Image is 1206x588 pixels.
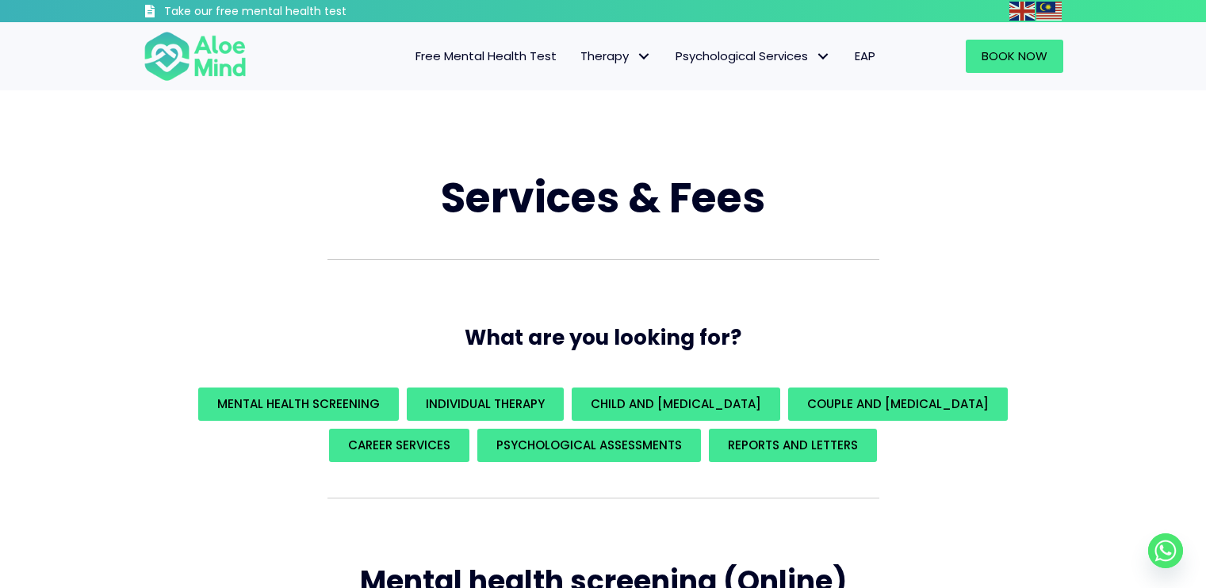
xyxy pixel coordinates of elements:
a: Malay [1036,2,1063,20]
span: REPORTS AND LETTERS [728,437,858,453]
a: Couple and [MEDICAL_DATA] [788,388,1008,421]
img: ms [1036,2,1062,21]
span: Therapy [580,48,652,64]
a: Psychological assessments [477,429,701,462]
a: Whatsapp [1148,533,1183,568]
img: Aloe mind Logo [144,30,247,82]
h3: Take our free mental health test [164,4,431,20]
span: Book Now [982,48,1047,64]
span: Couple and [MEDICAL_DATA] [807,395,989,412]
a: Individual Therapy [407,388,564,421]
span: What are you looking for? [465,323,741,352]
span: Free Mental Health Test [415,48,557,64]
a: English [1009,2,1036,20]
span: Career Services [348,437,450,453]
span: Child and [MEDICAL_DATA] [591,395,761,412]
span: Psychological assessments [496,437,682,453]
span: Therapy: submenu [633,45,656,68]
span: Individual Therapy [426,395,545,412]
a: Book Now [966,40,1063,73]
span: Psychological Services [676,48,831,64]
a: Free Mental Health Test [404,40,569,73]
span: Mental Health Screening [217,395,380,412]
a: Take our free mental health test [144,4,431,22]
span: EAP [855,48,875,64]
img: en [1009,2,1035,21]
a: Career Services [329,429,469,462]
div: What are you looking for? [144,384,1063,466]
a: Psychological ServicesPsychological Services: submenu [664,40,843,73]
a: TherapyTherapy: submenu [569,40,664,73]
a: Mental Health Screening [198,388,399,421]
a: Child and [MEDICAL_DATA] [572,388,780,421]
a: EAP [843,40,887,73]
nav: Menu [267,40,887,73]
span: Services & Fees [441,169,765,227]
span: Psychological Services: submenu [812,45,835,68]
a: REPORTS AND LETTERS [709,429,877,462]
